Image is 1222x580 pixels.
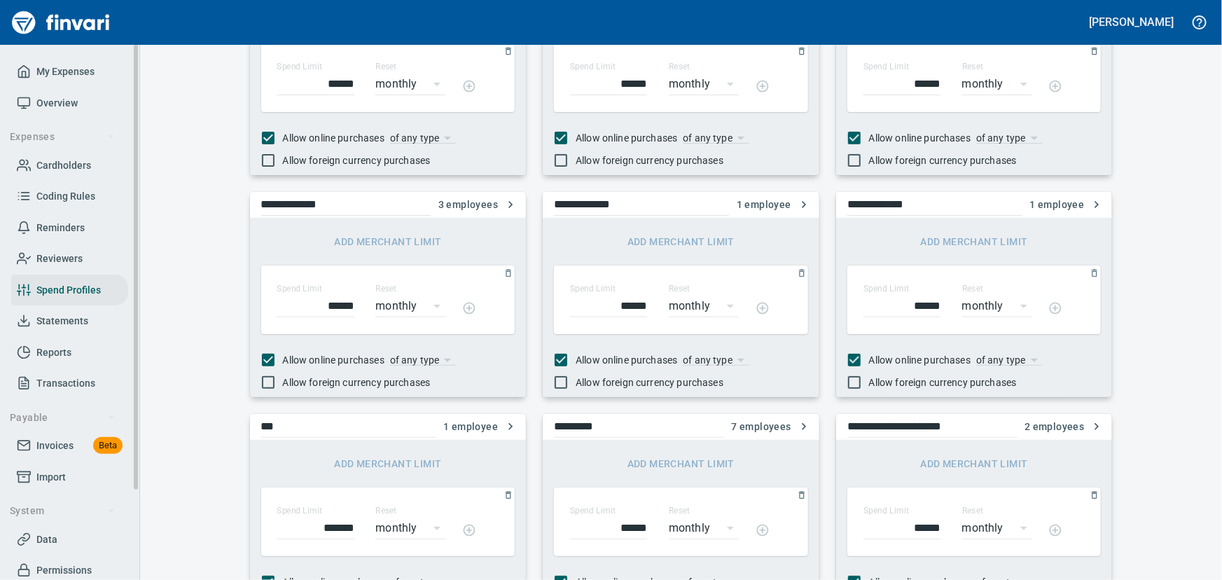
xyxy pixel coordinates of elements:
span: Spend Limit [277,62,322,71]
a: Reports [11,337,128,368]
label: Reset [669,285,690,294]
div: of any type [683,132,749,144]
span: Spend Limit [570,62,616,71]
div: The maximum amount that can be spent in a calendar month [375,506,445,539]
span: Payable [10,409,116,427]
label: Reset [375,285,396,294]
button: Add Merchant Limit [847,451,1102,477]
span: Add Merchant Limit [853,233,1096,251]
label: Transactions in foreign currency will be declined [254,368,431,397]
button: Add Merchant Limit [554,451,808,477]
span: Add Merchant Limit [560,455,803,473]
label: Reset [962,285,983,294]
div: of any type [976,354,1042,366]
div: monthly [669,517,739,539]
div: monthly [669,295,739,317]
a: Reviewers [11,243,128,275]
div: of any type [390,354,456,366]
p: Transactions using only the card number (online, phone, etc) are permitted [283,353,384,367]
a: Spend Profiles [11,275,128,306]
div: monthly [962,295,1032,317]
button: 7 employees [725,414,813,440]
span: Spend Limit [570,284,616,294]
p: Allow foreign currency purchases [283,375,431,389]
a: Data [11,524,128,555]
button: Expenses [4,124,121,150]
a: Statements [11,305,128,337]
span: Coding Rules [36,188,95,205]
span: Spend Limit [863,284,909,294]
label: Reset [962,507,983,516]
p: Allow foreign currency purchases [869,375,1017,389]
span: Transactions [36,375,95,392]
a: My Expenses [11,56,128,88]
span: Reminders [36,219,85,237]
span: 2 employees [1025,418,1101,436]
div: The maximum amount that can be spent in a calendar month [375,284,445,317]
span: Import [36,469,66,486]
div: The maximum amount that can be spent in a calendar month [375,62,445,95]
button: 1 employee [438,414,520,440]
label: Reset [669,507,690,516]
p: Transactions using only the card number (online, phone, etc) are permitted [283,131,384,145]
span: Spend Limit [570,506,616,516]
span: My Expenses [36,63,95,81]
a: Coding Rules [11,181,128,212]
button: 1 employee [1024,192,1106,218]
span: Cardholders [36,157,91,174]
span: 1 employee [1029,196,1101,214]
span: Add Merchant Limit [267,233,510,251]
span: Spend Limit [277,506,322,516]
a: Overview [11,88,128,119]
span: Add Merchant Limit [267,455,510,473]
a: Cardholders [11,150,128,181]
div: The maximum amount that can be spent in a calendar month [669,62,739,95]
button: [PERSON_NAME] [1086,11,1177,33]
div: monthly [375,73,445,95]
p: Allow foreign currency purchases [869,153,1017,167]
span: Reviewers [36,250,83,268]
span: Data [36,531,57,548]
img: Finvari [8,6,113,39]
div: The maximum amount that can be spent in a calendar month [962,506,1032,539]
label: Reset [669,63,690,71]
a: Transactions [11,368,128,399]
span: Add Merchant Limit [853,455,1096,473]
span: Expenses [10,128,116,146]
span: Add Merchant Limit [560,233,803,251]
a: Reminders [11,212,128,244]
div: monthly [375,517,445,539]
button: Add Merchant Limit [554,229,808,255]
div: The maximum amount that can be spent in a calendar month [669,506,739,539]
p: Allow online purchases [576,131,677,145]
label: Transactions in foreign currency will be declined [840,368,1017,397]
button: Add Merchant Limit [261,451,515,477]
span: Statements [36,312,88,330]
label: Transactions in foreign currency will be declined [254,146,431,175]
button: 1 employee [731,192,814,218]
span: System [10,502,116,520]
p: Transactions using only the card number (online, phone, etc) are permitted [869,131,971,145]
p: Transactions using only the card number (online, phone, etc) are permitted [576,353,677,367]
a: InvoicesBeta [11,430,128,462]
button: 3 employees [433,192,520,218]
div: monthly [962,73,1032,95]
a: Import [11,462,128,493]
div: monthly [375,295,445,317]
span: 1 employee [737,196,808,214]
div: monthly [962,517,1032,539]
div: of any type [683,354,749,366]
div: monthly [669,73,739,95]
p: Allow foreign currency purchases [576,153,723,167]
span: Invoices [36,437,74,455]
button: Add Merchant Limit [261,229,515,255]
span: 7 employees [731,418,807,436]
div: of any type [390,132,456,144]
span: Overview [36,95,78,112]
span: Permissions [36,562,92,579]
button: Add Merchant Limit [847,229,1102,255]
p: Transactions using only the card number (online, phone, etc) are permitted [869,353,971,367]
button: 2 employees [1019,414,1106,440]
div: The maximum amount that can be spent in a calendar month [962,284,1032,317]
